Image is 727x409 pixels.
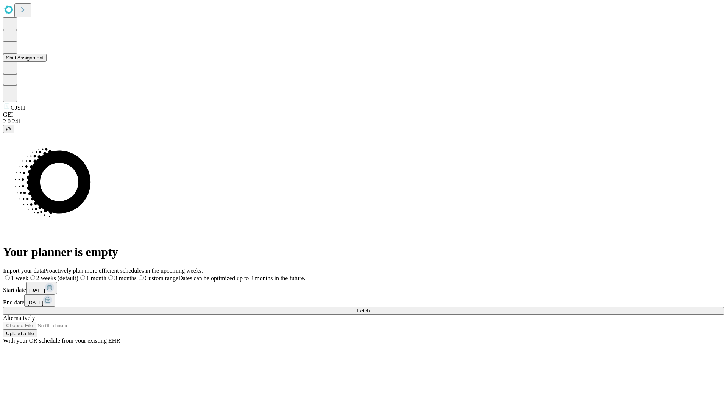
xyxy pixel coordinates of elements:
[3,118,724,125] div: 2.0.241
[108,275,113,280] input: 3 months
[114,275,137,281] span: 3 months
[3,111,724,118] div: GEI
[11,275,28,281] span: 1 week
[24,294,55,307] button: [DATE]
[44,267,203,274] span: Proactively plan more efficient schedules in the upcoming weeks.
[5,275,10,280] input: 1 week
[3,267,44,274] span: Import your data
[3,329,37,337] button: Upload a file
[86,275,106,281] span: 1 month
[29,287,45,293] span: [DATE]
[26,282,57,294] button: [DATE]
[3,282,724,294] div: Start date
[3,307,724,315] button: Fetch
[36,275,78,281] span: 2 weeks (default)
[3,294,724,307] div: End date
[178,275,305,281] span: Dates can be optimized up to 3 months in the future.
[11,105,25,111] span: GJSH
[3,54,47,62] button: Shift Assignment
[30,275,35,280] input: 2 weeks (default)
[145,275,178,281] span: Custom range
[357,308,370,314] span: Fetch
[3,245,724,259] h1: Your planner is empty
[3,315,35,321] span: Alternatively
[6,126,11,132] span: @
[80,275,85,280] input: 1 month
[3,125,14,133] button: @
[3,337,120,344] span: With your OR schedule from your existing EHR
[27,300,43,306] span: [DATE]
[139,275,144,280] input: Custom rangeDates can be optimized up to 3 months in the future.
